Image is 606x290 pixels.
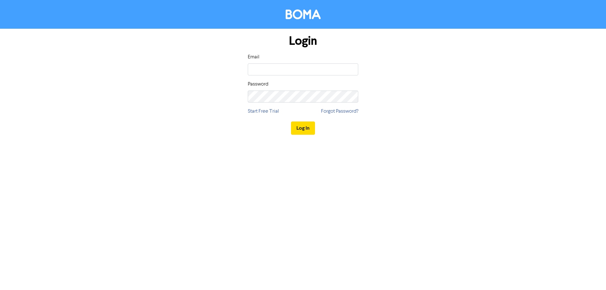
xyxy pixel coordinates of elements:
[248,108,279,115] a: Start Free Trial
[248,34,358,48] h1: Login
[248,53,259,61] label: Email
[248,80,268,88] label: Password
[286,9,321,19] img: BOMA Logo
[321,108,358,115] a: Forgot Password?
[574,260,606,290] iframe: Chat Widget
[291,121,315,135] button: Log In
